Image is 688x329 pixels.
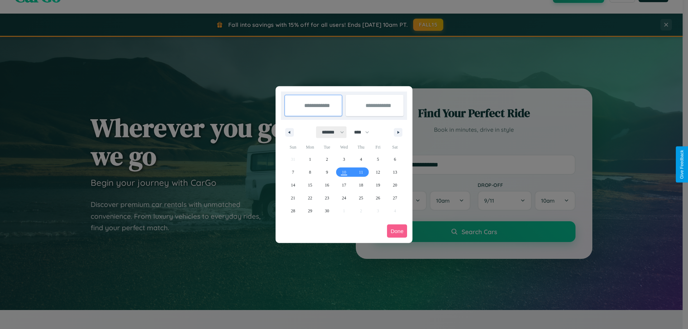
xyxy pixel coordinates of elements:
[285,166,301,179] button: 7
[309,166,311,179] span: 8
[291,204,295,217] span: 28
[353,141,369,153] span: Thu
[387,224,407,238] button: Done
[376,192,380,204] span: 26
[387,166,403,179] button: 13
[335,192,352,204] button: 24
[308,204,312,217] span: 29
[376,166,380,179] span: 12
[319,204,335,217] button: 30
[326,166,328,179] span: 9
[359,166,363,179] span: 11
[369,153,386,166] button: 5
[291,192,295,204] span: 21
[387,192,403,204] button: 27
[335,153,352,166] button: 3
[359,179,363,192] span: 18
[319,153,335,166] button: 2
[369,179,386,192] button: 19
[342,192,346,204] span: 24
[301,166,318,179] button: 8
[319,141,335,153] span: Tue
[343,153,345,166] span: 3
[308,179,312,192] span: 15
[342,166,346,179] span: 10
[369,166,386,179] button: 12
[335,166,352,179] button: 10
[285,204,301,217] button: 28
[335,179,352,192] button: 17
[377,153,379,166] span: 5
[360,153,362,166] span: 4
[335,141,352,153] span: Wed
[369,192,386,204] button: 26
[319,179,335,192] button: 16
[285,192,301,204] button: 21
[325,179,329,192] span: 16
[387,179,403,192] button: 20
[369,141,386,153] span: Fri
[319,166,335,179] button: 9
[387,141,403,153] span: Sat
[353,153,369,166] button: 4
[353,192,369,204] button: 25
[285,179,301,192] button: 14
[394,153,396,166] span: 6
[353,179,369,192] button: 18
[291,179,295,192] span: 14
[359,192,363,204] span: 25
[308,192,312,204] span: 22
[393,166,397,179] span: 13
[387,153,403,166] button: 6
[393,192,397,204] span: 27
[301,153,318,166] button: 1
[325,192,329,204] span: 23
[292,166,294,179] span: 7
[301,179,318,192] button: 15
[376,179,380,192] span: 19
[393,179,397,192] span: 20
[301,192,318,204] button: 22
[342,179,346,192] span: 17
[325,204,329,217] span: 30
[309,153,311,166] span: 1
[326,153,328,166] span: 2
[301,204,318,217] button: 29
[285,141,301,153] span: Sun
[319,192,335,204] button: 23
[353,166,369,179] button: 11
[301,141,318,153] span: Mon
[679,150,684,179] div: Give Feedback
